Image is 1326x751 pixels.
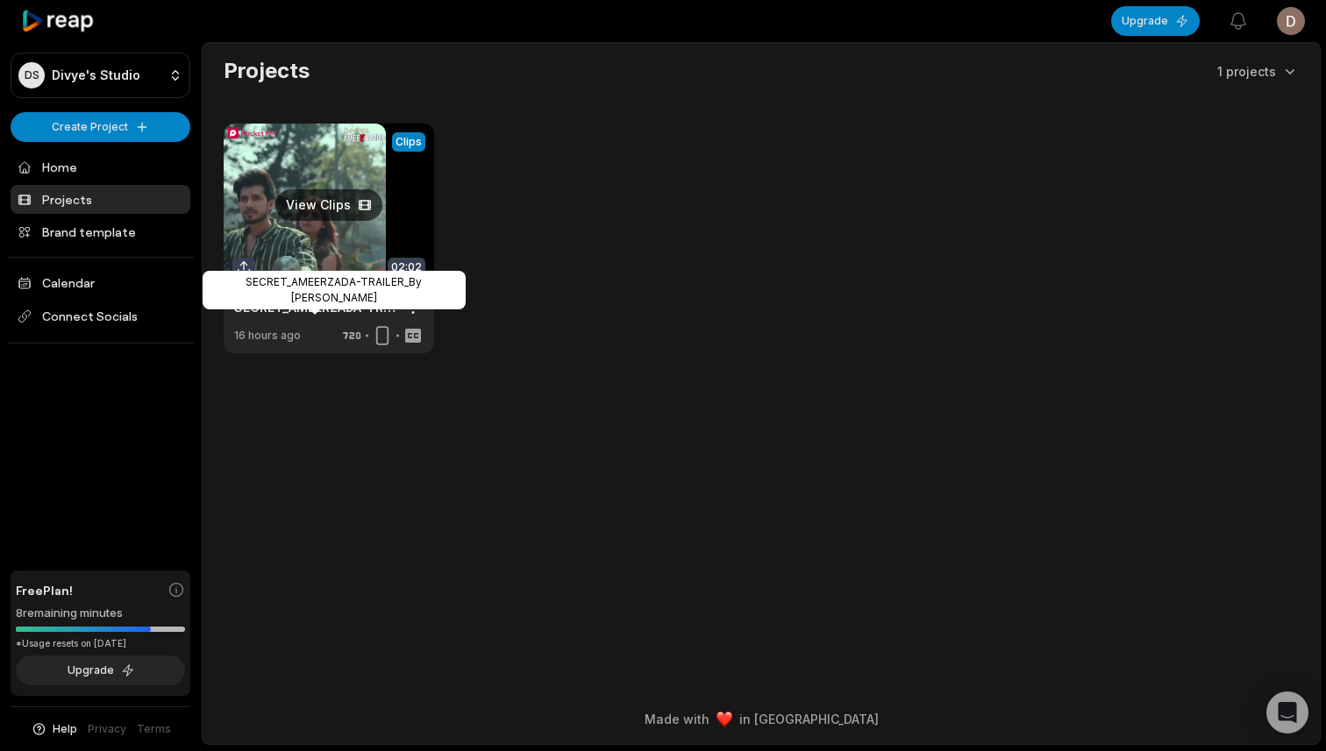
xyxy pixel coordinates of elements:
button: Upgrade [1111,6,1200,36]
div: SECRET_AMEERZADA-TRAILER_By [PERSON_NAME] [203,271,466,309]
button: 1 projects [1217,62,1299,81]
a: Home [11,152,190,181]
p: Divye's Studio [52,67,140,83]
div: *Usage resets on [DATE] [16,637,185,650]
a: Projects [11,185,190,214]
button: Create Project [11,112,190,142]
button: Upgrade [16,655,185,685]
a: Terms [137,721,171,737]
a: Brand template [11,217,190,246]
img: heart emoji [716,712,732,727]
button: Help [31,721,77,737]
div: Open Intercom Messenger [1266,691,1308,733]
span: Help [53,721,77,737]
div: Made with in [GEOGRAPHIC_DATA] [218,710,1304,728]
a: Calendar [11,268,190,297]
span: Connect Socials [11,301,190,332]
div: DS [18,62,45,89]
h2: Projects [224,57,310,85]
span: Free Plan! [16,581,73,599]
a: Privacy [88,721,126,737]
div: 8 remaining minutes [16,605,185,622]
